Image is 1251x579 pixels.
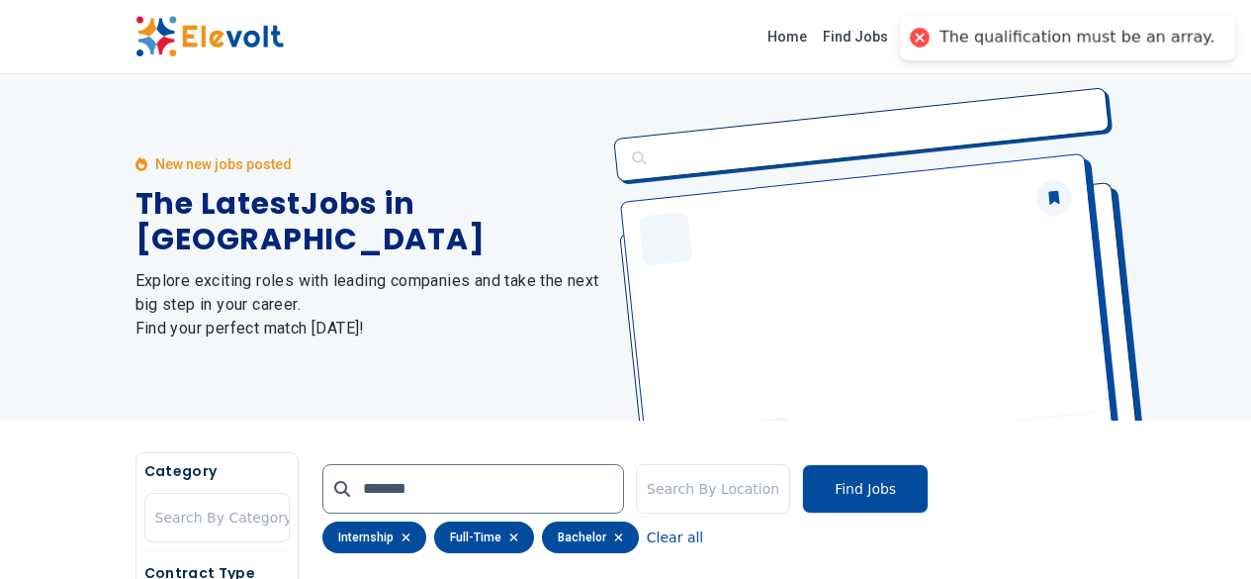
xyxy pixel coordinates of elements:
h2: Explore exciting roles with leading companies and take the next big step in your career. Find you... [135,269,602,340]
img: Elevolt [135,16,284,57]
div: full-time [434,522,534,553]
a: Find Jobs [815,21,896,52]
h1: The Latest Jobs in [GEOGRAPHIC_DATA] [135,186,602,257]
a: Resources [896,21,983,52]
p: New new jobs posted [155,154,292,174]
div: The qualification must be an array. [939,28,1215,48]
a: Home [760,21,815,52]
button: Find Jobs [802,464,929,514]
div: internship [322,522,426,553]
iframe: Chat Widget [1152,484,1251,579]
div: bachelor [542,522,639,553]
h5: Category [144,461,290,481]
button: Clear all [647,522,703,553]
